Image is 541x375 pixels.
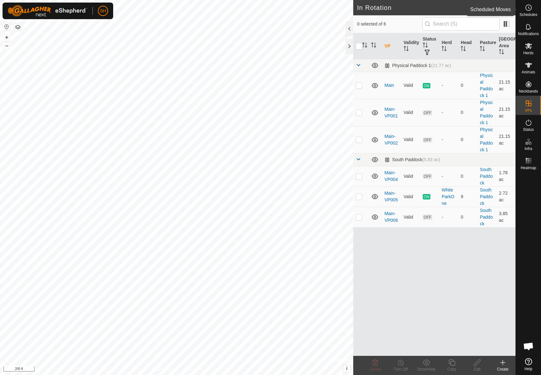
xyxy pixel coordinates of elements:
[480,100,493,125] a: Physical Paddock 1
[458,166,477,186] td: 0
[480,47,485,52] p-sorticon: Activate to sort
[423,110,432,116] span: OFF
[518,32,539,36] span: Notifications
[401,126,420,153] td: Valid
[480,167,493,185] a: South Paddock
[461,47,466,52] p-sorticon: Activate to sort
[343,365,350,372] button: i
[496,72,515,99] td: 21.15 ac
[357,4,506,11] h2: In Rotation
[458,186,477,207] td: 9
[442,173,456,180] div: -
[3,23,11,31] button: Reset Map
[423,137,432,143] span: OFF
[151,367,175,372] a: Privacy Policy
[423,214,432,220] span: OFF
[458,72,477,99] td: 0
[524,147,532,151] span: Infra
[388,366,413,372] div: Turn Off
[183,367,202,372] a: Contact Us
[384,157,440,162] div: South Paddock
[439,366,464,372] div: Copy
[442,214,456,221] div: -
[422,157,440,162] span: (5.83 ac)
[384,63,451,68] div: Physical Paddock 1
[464,366,490,372] div: Edit
[423,174,432,179] span: OFF
[480,208,493,226] a: South Paddock
[422,17,500,31] input: Search (S)
[346,366,347,371] span: i
[519,13,537,17] span: Schedules
[439,33,458,59] th: Herd
[521,166,536,170] span: Heatmap
[516,356,541,373] a: Help
[442,187,456,207] div: WhiteParkOne
[8,5,87,17] img: Gallagher Logo
[523,128,534,131] span: Status
[401,166,420,186] td: Valid
[458,207,477,227] td: 0
[420,33,439,59] th: Status
[458,99,477,126] td: 0
[384,83,394,88] a: Main
[525,109,532,112] span: VPs
[384,134,398,146] a: Main-VP002
[458,126,477,153] td: 0
[496,207,515,227] td: 3.85 ac
[442,82,456,89] div: -
[480,187,493,206] a: South Paddock
[423,83,430,88] span: ON
[480,127,493,152] a: Physical Paddock 1
[431,63,451,68] span: (21.77 ac)
[401,99,420,126] td: Valid
[442,47,447,52] p-sorticon: Activate to sort
[370,367,381,371] span: Delete
[401,72,420,99] td: Valid
[519,337,538,356] div: Open chat
[404,47,409,52] p-sorticon: Activate to sort
[382,33,401,59] th: VP
[496,186,515,207] td: 2.72 ac
[423,43,428,49] p-sorticon: Activate to sort
[519,89,538,93] span: Neckbands
[3,42,11,49] button: –
[401,33,420,59] th: Validity
[423,194,430,199] span: ON
[384,211,398,223] a: Main-VP006
[480,73,493,98] a: Physical Paddock 1
[477,33,496,59] th: Pasture
[401,186,420,207] td: Valid
[522,70,535,74] span: Animals
[496,33,515,59] th: [GEOGRAPHIC_DATA] Area
[506,3,509,12] span: 6
[384,191,398,202] a: Main-VP005
[357,21,422,27] span: 0 selected of 6
[496,99,515,126] td: 21.15 ac
[413,366,439,372] div: Show/Hide
[362,43,367,49] p-sorticon: Activate to sort
[442,109,456,116] div: -
[384,170,398,182] a: Main-VP004
[499,50,504,55] p-sorticon: Activate to sort
[523,51,533,55] span: Herds
[442,136,456,143] div: -
[496,166,515,186] td: 1.78 ac
[490,366,515,372] div: Create
[14,23,22,31] button: Map Layers
[458,33,477,59] th: Head
[384,107,398,118] a: Main-VP001
[3,34,11,41] button: +
[100,8,106,14] span: SH
[524,367,532,371] span: Help
[496,126,515,153] td: 21.15 ac
[371,43,376,49] p-sorticon: Activate to sort
[401,207,420,227] td: Valid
